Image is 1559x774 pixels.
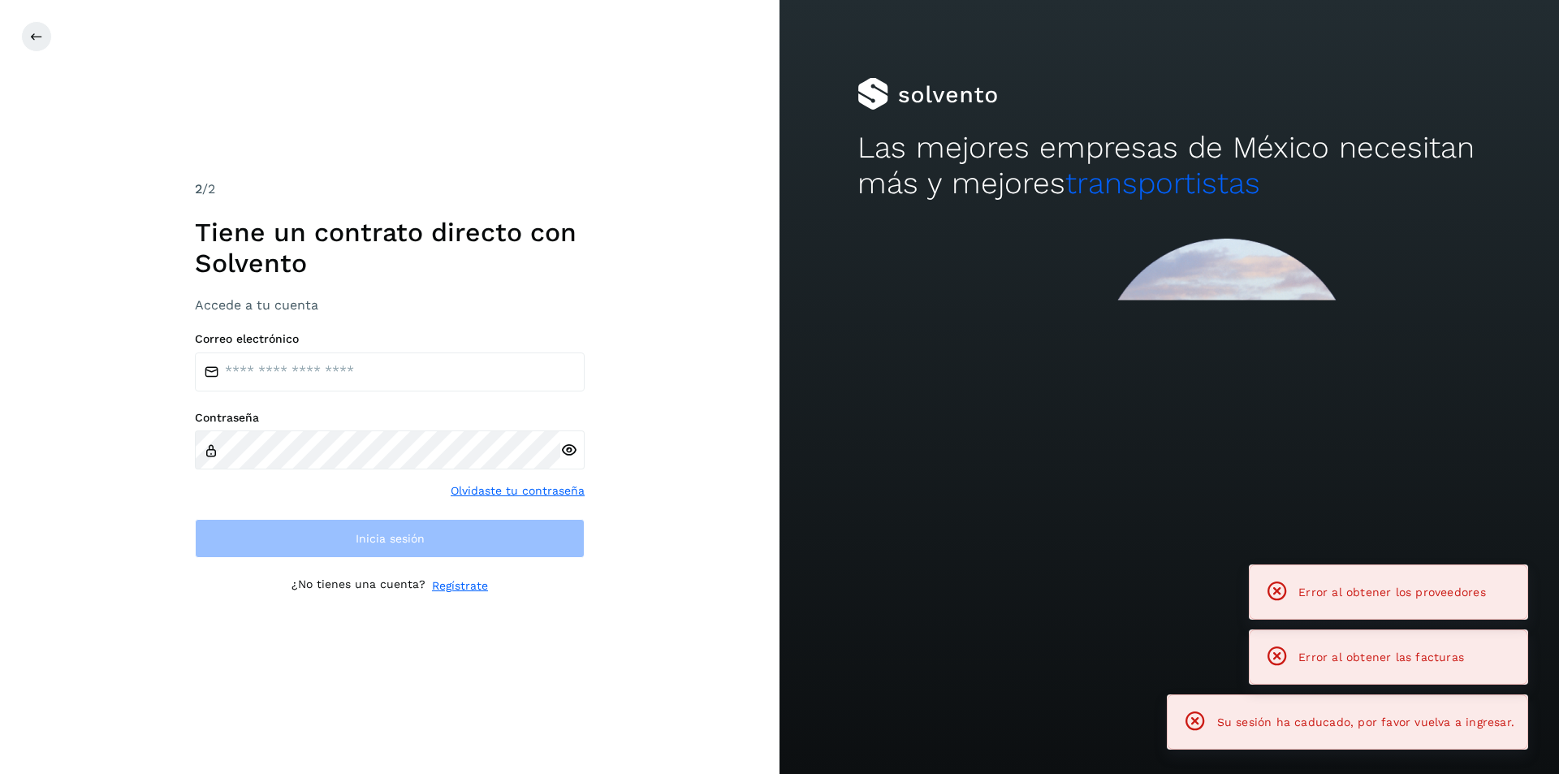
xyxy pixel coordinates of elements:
[1298,586,1486,599] span: Error al obtener los proveedores
[1298,651,1464,664] span: Error al obtener las facturas
[1217,716,1514,729] span: Su sesión ha caducado, por favor vuelva a ingresar.
[195,217,585,279] h1: Tiene un contrato directo con Solvento
[432,577,488,595] a: Regístrate
[195,179,585,199] div: /2
[1065,166,1260,201] span: transportistas
[292,577,425,595] p: ¿No tienes una cuenta?
[195,519,585,558] button: Inicia sesión
[195,297,585,313] h3: Accede a tu cuenta
[195,411,585,425] label: Contraseña
[195,332,585,346] label: Correo electrónico
[356,533,425,544] span: Inicia sesión
[195,181,202,197] span: 2
[451,482,585,499] a: Olvidaste tu contraseña
[857,130,1481,202] h2: Las mejores empresas de México necesitan más y mejores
